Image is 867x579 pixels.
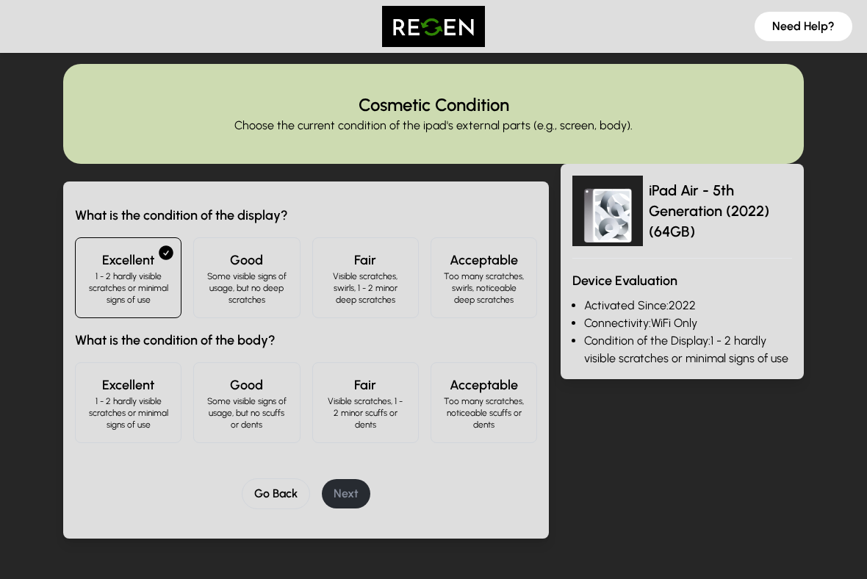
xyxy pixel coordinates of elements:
[443,395,525,431] p: Too many scratches, noticeable scuffs or dents
[584,332,792,367] li: Condition of the Display: 1 - 2 hardly visible scratches or minimal signs of use
[75,330,537,350] h3: What is the condition of the body?
[755,12,852,41] button: Need Help?
[572,270,792,291] h3: Device Evaluation
[87,270,169,306] p: 1 - 2 hardly visible scratches or minimal signs of use
[584,314,792,332] li: Connectivity: WiFi Only
[325,270,406,306] p: Visible scratches, swirls, 1 - 2 minor deep scratches
[206,270,287,306] p: Some visible signs of usage, but no deep scratches
[75,205,537,226] h3: What is the condition of the display?
[443,250,525,270] h4: Acceptable
[87,375,169,395] h4: Excellent
[325,395,406,431] p: Visible scratches, 1 - 2 minor scuffs or dents
[443,270,525,306] p: Too many scratches, swirls, noticeable deep scratches
[584,297,792,314] li: Activated Since: 2022
[87,395,169,431] p: 1 - 2 hardly visible scratches or minimal signs of use
[206,395,287,431] p: Some visible signs of usage, but no scuffs or dents
[322,479,370,508] button: Next
[242,478,310,509] button: Go Back
[443,375,525,395] h4: Acceptable
[206,375,287,395] h4: Good
[649,180,792,242] p: iPad Air - 5th Generation (2022) (64GB)
[234,117,633,134] p: Choose the current condition of the ipad's external parts (e.g., screen, body).
[382,6,485,47] img: Logo
[325,250,406,270] h4: Fair
[359,93,509,117] h2: Cosmetic Condition
[206,250,287,270] h4: Good
[325,375,406,395] h4: Fair
[572,176,643,246] img: iPad Air - 5th Generation (2022)
[87,250,169,270] h4: Excellent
